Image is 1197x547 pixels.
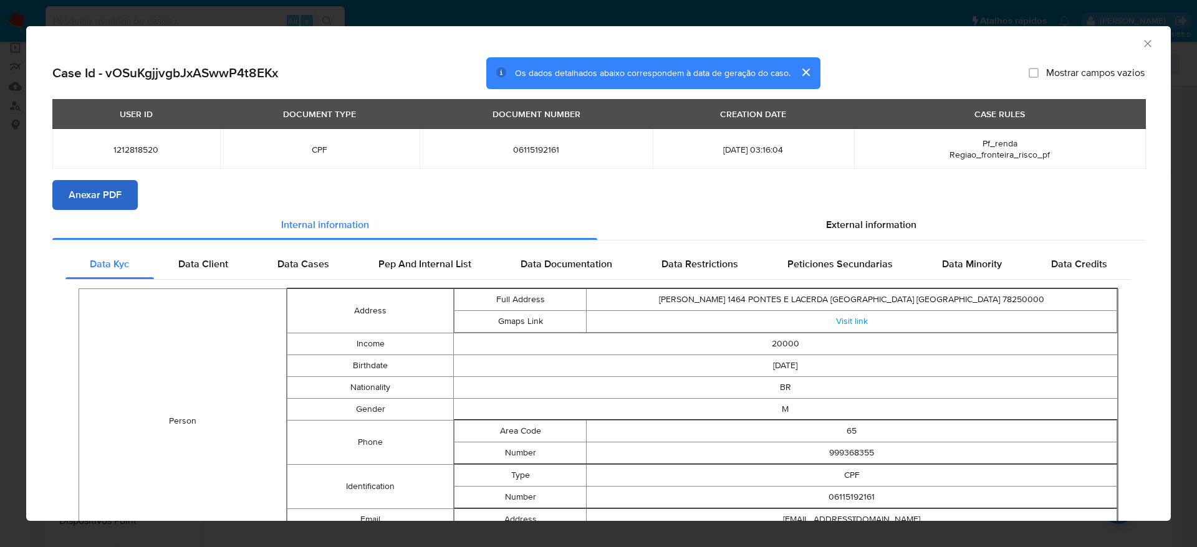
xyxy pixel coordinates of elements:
[949,148,1050,161] span: Regiao_fronteira_risco_pf
[287,376,453,398] td: Nationality
[287,420,453,464] td: Phone
[668,144,839,155] span: [DATE] 03:16:04
[287,508,453,531] td: Email
[287,333,453,354] td: Income
[454,442,587,464] td: Number
[1142,37,1153,49] button: Fechar a janela
[587,464,1117,486] td: CPF
[454,464,587,486] td: Type
[453,333,1117,354] td: 20000
[277,257,329,271] span: Data Cases
[587,486,1117,508] td: 06115192161
[942,257,1002,271] span: Data Minority
[378,257,471,271] span: Pep And Internal List
[485,103,588,125] div: DOCUMENT NUMBER
[26,26,1171,521] div: closure-recommendation-modal
[112,103,160,125] div: USER ID
[587,420,1117,442] td: 65
[90,257,129,271] span: Data Kyc
[287,464,453,508] td: Identification
[967,103,1032,125] div: CASE RULES
[713,103,794,125] div: CREATION DATE
[826,217,916,232] span: External information
[287,354,453,376] td: Birthdate
[787,257,893,271] span: Peticiones Secundarias
[587,288,1117,310] td: [PERSON_NAME] 1464 PONTES E LACERDA [GEOGRAPHIC_DATA] [GEOGRAPHIC_DATA] 78250000
[67,144,205,155] span: 1212818520
[791,57,820,87] button: cerrar
[69,181,122,209] span: Anexar PDF
[587,508,1117,530] td: [EMAIL_ADDRESS][DOMAIN_NAME]
[287,288,453,333] td: Address
[454,288,587,310] td: Full Address
[178,257,228,271] span: Data Client
[287,398,453,420] td: Gender
[1051,257,1107,271] span: Data Credits
[983,137,1017,150] span: Pf_renda
[276,103,363,125] div: DOCUMENT TYPE
[836,315,868,327] a: Visit link
[454,486,587,508] td: Number
[515,67,791,79] span: Os dados detalhados abaixo correspondem à data de geração do caso.
[453,398,1117,420] td: M
[454,420,587,442] td: Area Code
[454,508,587,530] td: Address
[454,310,587,332] td: Gmaps Link
[453,354,1117,376] td: [DATE]
[52,65,278,81] h2: Case Id - vOSuKgjjvgbJxASwwP4t8EKx
[661,257,738,271] span: Data Restrictions
[65,249,1132,279] div: Detailed internal info
[281,217,369,232] span: Internal information
[435,144,638,155] span: 06115192161
[1029,68,1039,78] input: Mostrar campos vazios
[52,180,138,210] button: Anexar PDF
[521,257,612,271] span: Data Documentation
[587,442,1117,464] td: 999368355
[235,144,405,155] span: CPF
[453,376,1117,398] td: BR
[1046,67,1145,79] span: Mostrar campos vazios
[52,210,1145,240] div: Detailed info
